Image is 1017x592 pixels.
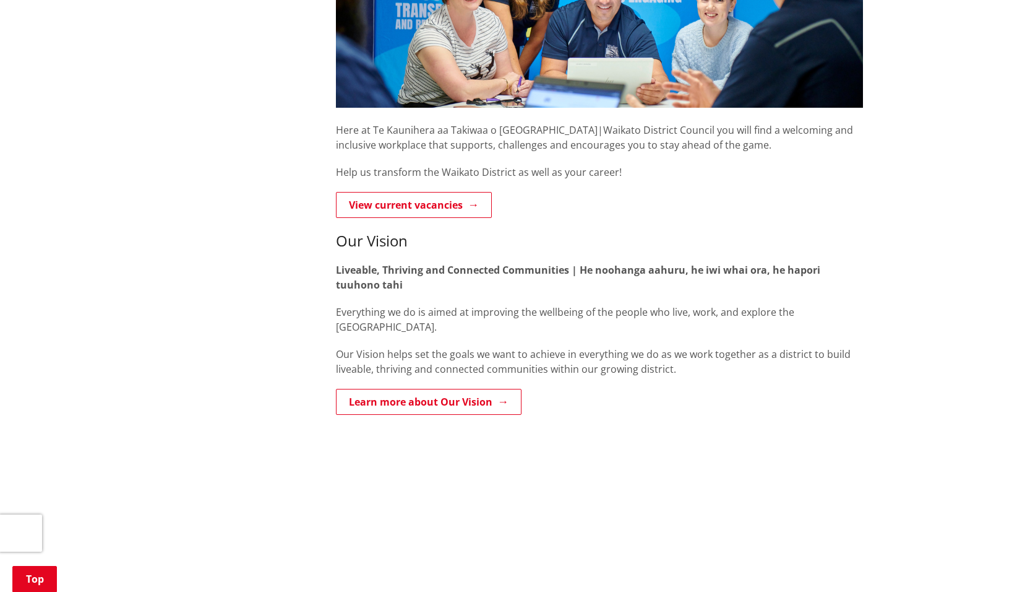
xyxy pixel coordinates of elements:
[336,108,863,152] p: Here at Te Kaunihera aa Takiwaa o [GEOGRAPHIC_DATA]|Waikato District Council you will find a welc...
[336,389,521,415] a: Learn more about Our Vision
[12,566,57,592] a: Top
[336,263,820,292] strong: Liveable, Thriving and Connected Communities | He noohanga aahuru, he iwi whai ora, he hapori tuu...
[336,192,492,218] a: View current vacancies
[960,540,1005,585] iframe: Messenger Launcher
[336,305,863,334] p: Everything we do is aimed at improving the wellbeing of the people who live, work, and explore th...
[336,232,863,250] h3: Our Vision
[336,347,863,377] p: Our Vision helps set the goals we want to achieve in everything we do as we work together as a di...
[336,165,863,180] p: Help us transform the Waikato District as well as your career!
